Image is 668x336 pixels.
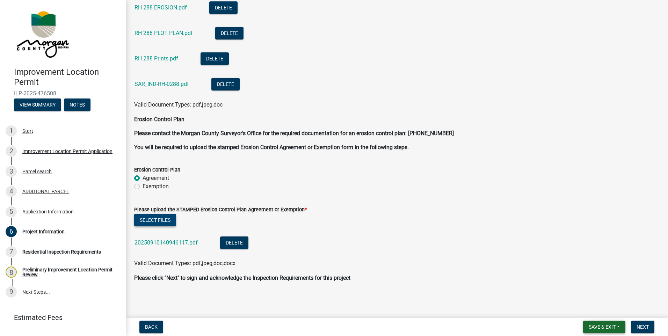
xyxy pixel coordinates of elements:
[14,98,61,111] button: View Summary
[22,209,74,214] div: Application Information
[6,206,17,217] div: 5
[6,146,17,157] div: 2
[134,207,307,212] label: Please upload the STAMPED Erosion Control Plan Agreement or Exemption
[145,324,158,330] span: Back
[134,168,180,173] label: Erosion Control Plan
[134,260,235,266] span: Valid Document Types: pdf,jpeg,doc,docx
[14,67,120,87] h4: Improvement Location Permit
[6,311,115,324] a: Estimated Fees
[143,182,169,191] label: Exemption
[22,129,33,133] div: Start
[211,81,240,88] wm-modal-confirm: Delete Document
[22,267,115,277] div: Preliminary Improvement Location Permit Review
[134,144,409,151] strong: You will be required to upload the stamped Erosion Control Agreement or Exemption form in the fol...
[637,324,649,330] span: Next
[135,239,198,246] a: 20250910140946117.pdf
[135,4,187,11] a: RH 288 EROSION.pdf
[139,321,163,333] button: Back
[220,236,248,249] button: Delete
[583,321,625,333] button: Save & Exit
[135,55,178,62] a: RH 288 Prints.pdf
[209,1,238,14] button: Delete
[22,189,69,194] div: ADDITIONAL PARCEL
[589,324,616,330] span: Save & Exit
[64,98,90,111] button: Notes
[22,169,52,174] div: Parcel search
[209,5,238,12] wm-modal-confirm: Delete Document
[6,125,17,137] div: 1
[134,214,176,226] button: Select files
[6,286,17,298] div: 9
[6,186,17,197] div: 4
[14,90,112,97] span: ILP-2025-476508
[215,30,244,37] wm-modal-confirm: Delete Document
[220,240,248,247] wm-modal-confirm: Delete Document
[64,102,90,108] wm-modal-confirm: Notes
[14,7,70,60] img: Morgan County, Indiana
[134,116,184,123] strong: Erosion Control Plan
[215,27,244,39] button: Delete
[631,321,654,333] button: Next
[6,246,17,257] div: 7
[143,174,169,182] label: Agreement
[134,130,454,137] strong: Please contact the Morgan County Surveyor's Office for the required documentation for an erosion ...
[6,266,17,278] div: 8
[14,102,61,108] wm-modal-confirm: Summary
[135,81,189,87] a: SAR_IND-RH-0288.pdf
[201,52,229,65] button: Delete
[211,78,240,90] button: Delete
[134,101,223,108] span: Valid Document Types: pdf,jpeg,doc
[135,30,193,36] a: RH 288 PLOT PLAN.pdf
[22,149,112,154] div: Improvement Location Permit Application
[22,249,101,254] div: Residential Inspection Requirements
[6,166,17,177] div: 3
[134,275,350,281] strong: Please click "Next" to sign and acknowledge the Inspection Requirements for this project
[22,229,65,234] div: Project Information
[201,56,229,63] wm-modal-confirm: Delete Document
[6,226,17,237] div: 6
